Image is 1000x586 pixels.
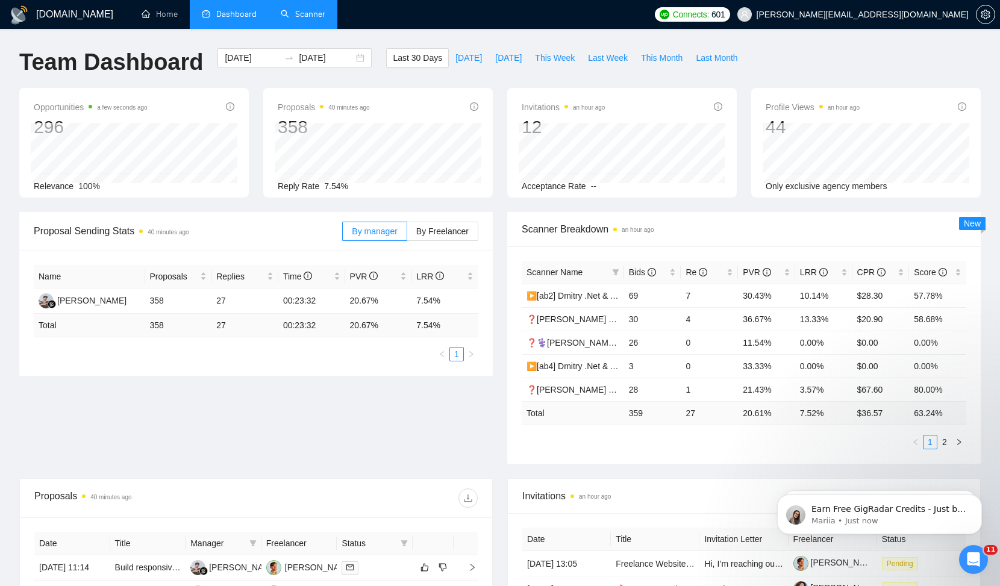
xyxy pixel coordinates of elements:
[115,563,236,572] a: Build responsive WordPress site
[57,294,127,307] div: [PERSON_NAME]
[738,401,795,425] td: 20.61 %
[610,263,622,281] span: filter
[78,181,100,191] span: 100%
[795,307,852,331] td: 13.33%
[247,534,259,552] span: filter
[689,48,744,67] button: Last Month
[150,270,198,283] span: Proposals
[579,493,611,500] time: an hour ago
[738,378,795,401] td: 21.43%
[766,100,860,114] span: Profile Views
[449,48,489,67] button: [DATE]
[470,102,478,111] span: info-circle
[581,48,634,67] button: Last Week
[411,314,478,337] td: 7.54 %
[795,378,852,401] td: 3.57%
[938,435,951,449] a: 2
[278,181,319,191] span: Reply Rate
[110,555,186,581] td: Build responsive WordPress site
[522,222,966,237] span: Scanner Breakdown
[882,558,923,568] a: Pending
[34,100,148,114] span: Opportunities
[345,288,412,314] td: 20.67%
[624,307,681,331] td: 30
[10,5,29,25] img: logo
[148,229,189,235] time: 40 minutes ago
[696,51,737,64] span: Last Month
[416,272,444,281] span: LRR
[455,51,482,64] span: [DATE]
[464,347,478,361] button: right
[939,268,947,276] span: info-circle
[34,488,256,508] div: Proposals
[612,269,619,276] span: filter
[958,102,966,111] span: info-circle
[489,48,528,67] button: [DATE]
[877,268,886,276] span: info-circle
[522,116,605,139] div: 12
[793,558,880,567] a: [PERSON_NAME]
[450,348,463,361] a: 1
[681,378,738,401] td: 1
[914,267,946,277] span: Score
[857,267,886,277] span: CPR
[909,284,966,307] td: 57.78%
[711,8,725,21] span: 601
[795,331,852,354] td: 0.00%
[937,435,952,449] li: 2
[39,295,127,305] a: RF[PERSON_NAME]
[681,401,738,425] td: 27
[522,100,605,114] span: Invitations
[436,272,444,280] span: info-circle
[416,226,469,236] span: By Freelancer
[909,401,966,425] td: 63.24 %
[909,354,966,378] td: 0.00%
[738,354,795,378] td: 33.33%
[909,331,966,354] td: 0.00%
[495,51,522,64] span: [DATE]
[522,181,586,191] span: Acceptance Rate
[793,556,808,571] img: c1vAGUnsAtXfs-s9-wMRu4eJDUmU6HTO3DDp2ADqSOxpRCsX0Y3ywJ4HPLg33Z9V3C
[959,545,988,574] iframe: Intercom live chat
[624,284,681,307] td: 69
[955,438,963,446] span: right
[616,559,785,569] a: Freelance Website Content Manager Needed
[345,314,412,337] td: 20.67 %
[977,10,995,19] span: setting
[624,401,681,425] td: 359
[852,401,910,425] td: $ 36.57
[686,267,707,277] span: Re
[464,347,478,361] li: Next Page
[145,265,212,288] th: Proposals
[352,226,397,236] span: By manager
[591,181,596,191] span: --
[439,563,447,572] span: dislike
[882,557,918,570] span: Pending
[458,563,477,572] span: right
[852,354,910,378] td: $0.00
[527,385,722,394] a: ❓[PERSON_NAME] (without Front) Agency (04-16)
[984,545,998,555] span: 11
[145,314,212,337] td: 358
[795,354,852,378] td: 0.00%
[740,10,749,19] span: user
[629,267,656,277] span: Bids
[34,223,342,238] span: Proposal Sending Stats
[393,51,442,64] span: Last 30 Days
[458,488,478,508] button: download
[641,51,683,64] span: This Month
[976,10,995,19] a: setting
[673,8,709,21] span: Connects:
[611,551,699,576] td: Freelance Website Content Manager Needed
[909,307,966,331] td: 58.68%
[439,351,446,358] span: left
[952,435,966,449] button: right
[588,51,628,64] span: Last Week
[738,307,795,331] td: 36.67%
[648,268,656,276] span: info-circle
[681,354,738,378] td: 0
[766,181,887,191] span: Only exclusive agency members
